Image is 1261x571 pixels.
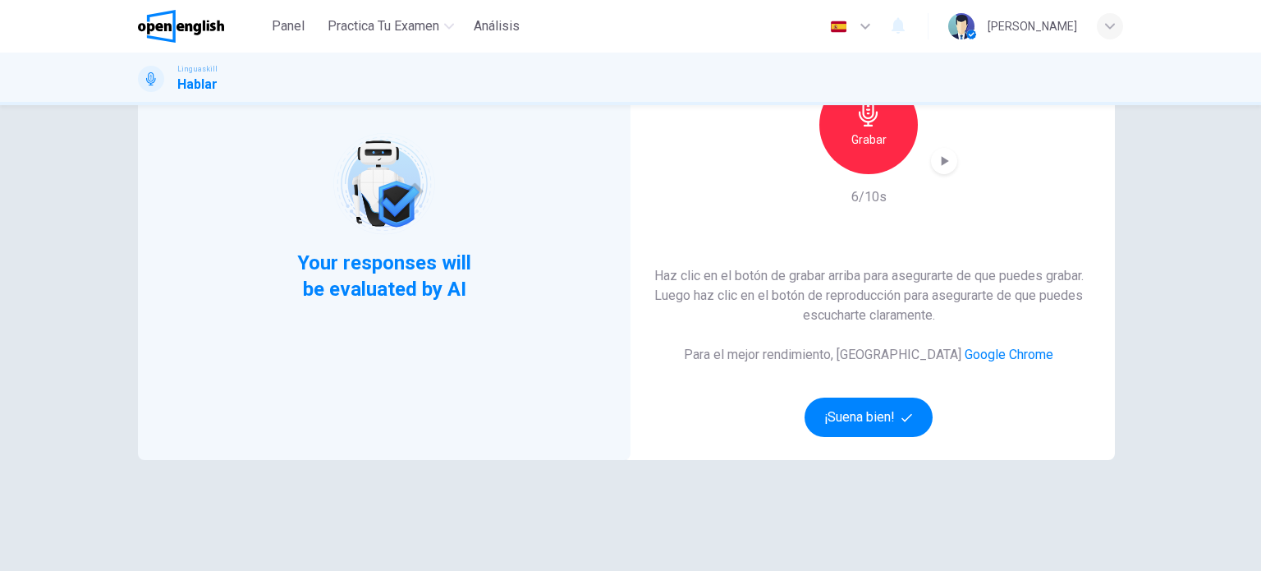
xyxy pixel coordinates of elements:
[805,398,933,437] button: ¡Suena bien!
[138,10,224,43] img: OpenEnglish logo
[819,76,918,174] button: Grabar
[262,12,314,41] button: Panel
[684,345,1053,365] h6: Para el mejor rendimiento, [GEOGRAPHIC_DATA]
[138,10,262,43] a: OpenEnglish logo
[965,347,1053,362] a: Google Chrome
[177,75,218,94] h1: Hablar
[272,16,305,36] span: Panel
[467,12,526,41] button: Análisis
[988,16,1077,36] div: [PERSON_NAME]
[285,250,484,302] span: Your responses will be evaluated by AI
[828,21,849,33] img: es
[851,187,887,207] h6: 6/10s
[328,16,439,36] span: Practica tu examen
[177,63,218,75] span: Linguaskill
[851,130,887,150] h6: Grabar
[948,13,974,39] img: Profile picture
[649,266,1089,325] h6: Haz clic en el botón de grabar arriba para asegurarte de que puedes grabar. Luego haz clic en el ...
[474,16,520,36] span: Análisis
[332,131,436,236] img: robot icon
[321,12,461,41] button: Practica tu examen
